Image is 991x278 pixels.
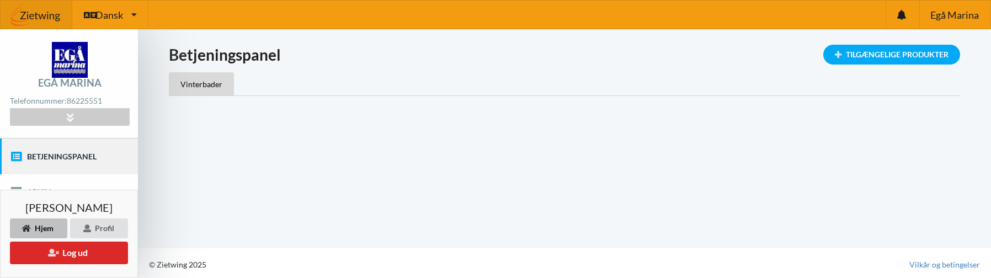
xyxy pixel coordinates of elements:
[10,242,128,264] button: Log ud
[823,45,960,65] div: Tilgængelige Produkter
[70,218,128,238] div: Profil
[10,218,67,238] div: Hjem
[25,202,113,213] span: [PERSON_NAME]
[38,78,102,88] div: Egå Marina
[95,10,123,20] span: Dansk
[10,94,129,109] div: Telefonnummer:
[169,72,234,95] div: Vinterbader
[909,259,980,270] a: Vilkår og betingelser
[52,42,88,78] img: logo
[67,96,102,105] strong: 86225551
[169,45,960,65] h1: Betjeningspanel
[930,10,979,20] span: Egå Marina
